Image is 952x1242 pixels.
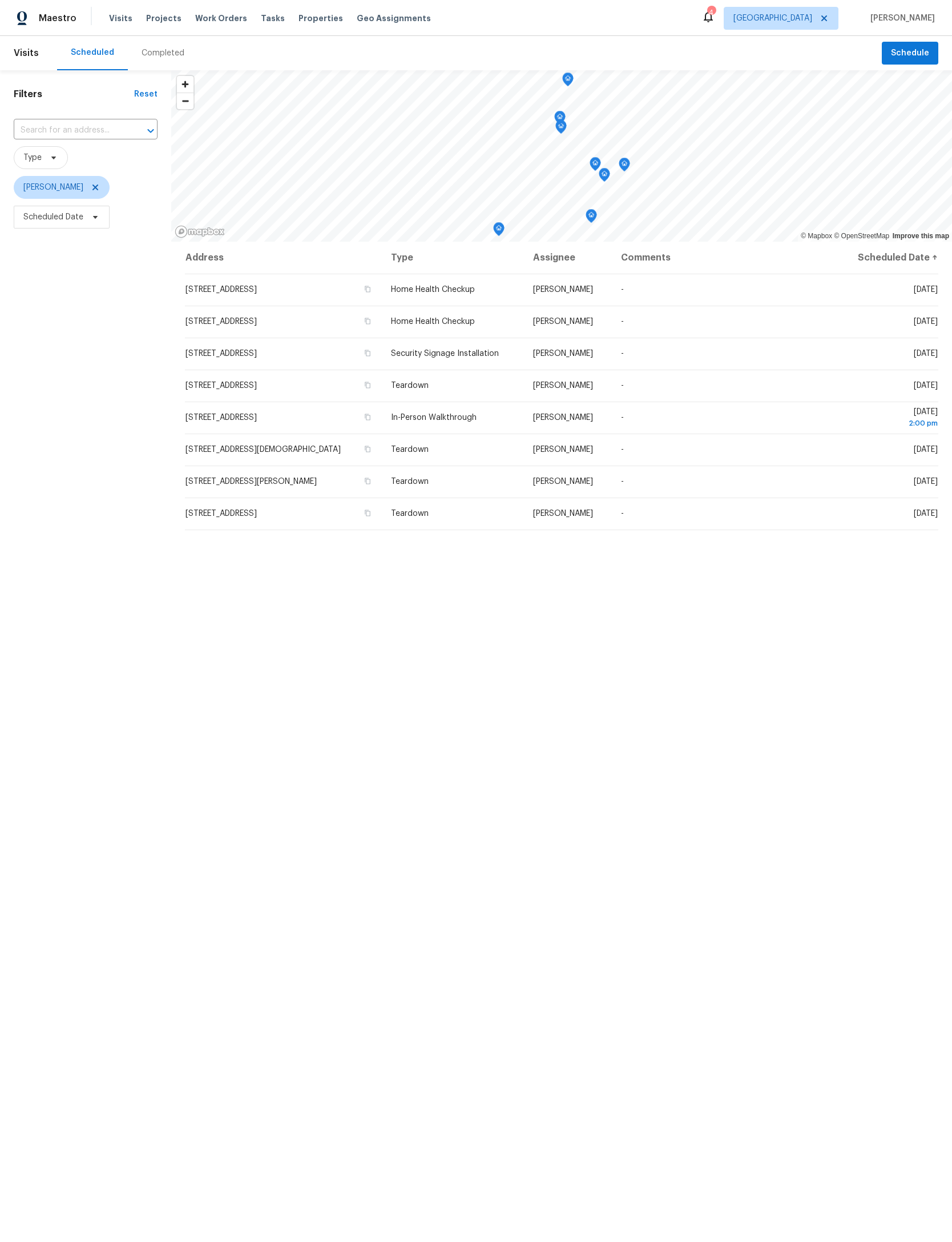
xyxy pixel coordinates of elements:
button: Copy Address [362,348,373,358]
span: [PERSON_NAME] [533,350,593,358]
div: Map marker [562,73,574,90]
div: 4 [707,7,715,18]
span: Teardown [391,510,429,518]
span: Projects [146,13,181,24]
th: Type [382,242,523,274]
span: [PERSON_NAME] [533,478,593,486]
button: Schedule [882,42,938,65]
span: Teardown [391,382,429,390]
span: - [621,510,624,518]
th: Assignee [524,242,612,274]
span: Scheduled Date [23,211,83,223]
input: Search for an address... [14,122,126,139]
span: Teardown [391,446,429,454]
th: Scheduled Date ↑ [838,242,938,274]
span: Home Health Checkup [391,318,475,326]
span: - [621,414,624,422]
span: Geo Assignments [357,13,431,24]
div: Map marker [493,222,505,240]
span: Work Orders [195,13,247,24]
span: - [621,446,624,454]
div: Scheduled [71,47,114,58]
span: [PERSON_NAME] [533,318,593,326]
span: [DATE] [914,286,938,294]
button: Copy Address [362,476,373,486]
span: In-Person Walkthrough [391,414,477,422]
button: Copy Address [362,316,373,326]
a: Mapbox [801,232,832,240]
a: OpenStreetMap [834,232,889,240]
span: Visits [109,13,132,24]
span: [PERSON_NAME] [866,13,935,24]
button: Zoom in [177,76,193,93]
div: Reset [134,89,158,100]
span: - [621,286,624,294]
button: Copy Address [362,508,373,518]
span: Visits [14,41,39,66]
span: Teardown [391,478,429,486]
span: [STREET_ADDRESS] [185,286,257,294]
span: [STREET_ADDRESS] [185,318,257,326]
span: [DATE] [914,350,938,358]
span: - [621,350,624,358]
span: Properties [298,13,343,24]
div: Map marker [586,209,597,227]
button: Copy Address [362,444,373,454]
div: Map marker [555,120,567,138]
h1: Filters [14,89,134,100]
div: Map marker [599,168,610,186]
span: [GEOGRAPHIC_DATA] [733,13,812,24]
div: Completed [142,47,184,59]
span: Security Signage Installation [391,350,499,358]
span: Type [23,152,42,163]
span: [DATE] [914,446,938,454]
div: Map marker [554,111,566,129]
span: [DATE] [914,382,938,390]
span: [DATE] [914,510,938,518]
button: Copy Address [362,412,373,422]
span: [STREET_ADDRESS] [185,382,257,390]
span: [DATE] [914,478,938,486]
span: Schedule [891,46,929,61]
span: - [621,382,624,390]
a: Mapbox homepage [175,225,225,238]
span: [PERSON_NAME] [533,510,593,518]
button: Open [143,123,159,139]
span: [STREET_ADDRESS][PERSON_NAME] [185,478,317,486]
div: Map marker [590,157,601,175]
span: [PERSON_NAME] [533,286,593,294]
span: - [621,318,624,326]
span: [STREET_ADDRESS] [185,350,257,358]
span: [PERSON_NAME] [23,182,83,193]
span: Tasks [261,14,285,22]
a: Improve this map [893,232,949,240]
span: [STREET_ADDRESS] [185,510,257,518]
span: [PERSON_NAME] [533,446,593,454]
div: Map marker [619,158,630,175]
span: [PERSON_NAME] [533,382,593,390]
th: Address [185,242,382,274]
span: [DATE] [914,318,938,326]
span: [DATE] [847,408,938,429]
div: 2:00 pm [847,418,938,429]
span: Home Health Checkup [391,286,475,294]
canvas: Map [171,70,952,242]
span: - [621,478,624,486]
button: Zoom out [177,93,193,109]
button: Copy Address [362,284,373,294]
span: Maestro [39,13,76,24]
span: [STREET_ADDRESS] [185,414,257,422]
span: [STREET_ADDRESS][DEMOGRAPHIC_DATA] [185,446,341,454]
span: [PERSON_NAME] [533,414,593,422]
th: Comments [612,242,838,274]
button: Copy Address [362,380,373,390]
